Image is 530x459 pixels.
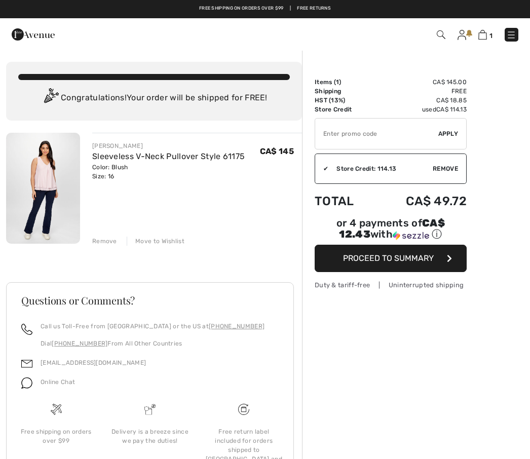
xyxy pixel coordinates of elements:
td: Shipping [315,87,374,96]
input: Promo code [315,119,438,149]
td: CA$ 18.85 [374,96,467,105]
div: Remove [92,237,117,246]
td: used [374,105,467,114]
div: or 4 payments of with [315,218,467,241]
img: 1ère Avenue [12,24,55,45]
span: 1 [336,79,339,86]
a: [EMAIL_ADDRESS][DOMAIN_NAME] [41,359,146,366]
div: Move to Wishlist [127,237,184,246]
a: [PHONE_NUMBER] [209,323,264,330]
td: HST (13%) [315,96,374,105]
div: [PERSON_NAME] [92,141,245,150]
div: or 4 payments ofCA$ 12.43withSezzle Click to learn more about Sezzle [315,218,467,245]
img: My Info [458,30,466,40]
img: Menu [506,30,516,40]
img: Search [437,30,445,39]
div: ✔ [315,164,328,173]
img: call [21,324,32,335]
td: Store Credit [315,105,374,114]
a: 1ère Avenue [12,29,55,39]
img: Free shipping on orders over $99 [238,404,249,415]
td: CA$ 145.00 [374,78,467,87]
span: CA$ 114.13 [436,106,467,113]
div: Store Credit: 114.13 [328,164,433,173]
img: Sezzle [393,231,429,240]
span: 1 [489,32,493,40]
img: chat [21,377,32,389]
div: Congratulations! Your order will be shipped for FREE! [18,88,290,108]
div: Delivery is a breeze since we pay the duties! [111,427,188,445]
a: Free shipping on orders over $99 [199,5,284,12]
a: [PHONE_NUMBER] [52,340,107,347]
div: Duty & tariff-free | Uninterrupted shipping [315,280,467,290]
td: Items ( ) [315,78,374,87]
img: Congratulation2.svg [41,88,61,108]
div: Free shipping on orders over $99 [17,427,95,445]
td: Free [374,87,467,96]
img: Sleeveless V-Neck Pullover Style 61175 [6,133,80,244]
p: Call us Toll-Free from [GEOGRAPHIC_DATA] or the US at [41,322,264,331]
span: Proceed to Summary [343,253,434,263]
h3: Questions or Comments? [21,295,279,305]
span: | [290,5,291,12]
span: CA$ 12.43 [339,217,445,240]
a: Sleeveless V-Neck Pullover Style 61175 [92,151,245,161]
span: Online Chat [41,378,75,386]
span: Apply [438,129,459,138]
img: Shopping Bag [478,30,487,40]
span: Remove [433,164,458,173]
p: Dial From All Other Countries [41,339,264,348]
img: email [21,358,32,369]
img: Free shipping on orders over $99 [51,404,62,415]
span: CA$ 145 [260,146,294,156]
td: Total [315,184,374,218]
a: 1 [478,28,493,41]
td: CA$ 49.72 [374,184,467,218]
a: Free Returns [297,5,331,12]
img: Delivery is a breeze since we pay the duties! [144,404,156,415]
button: Proceed to Summary [315,245,467,272]
div: Color: Blush Size: 16 [92,163,245,181]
